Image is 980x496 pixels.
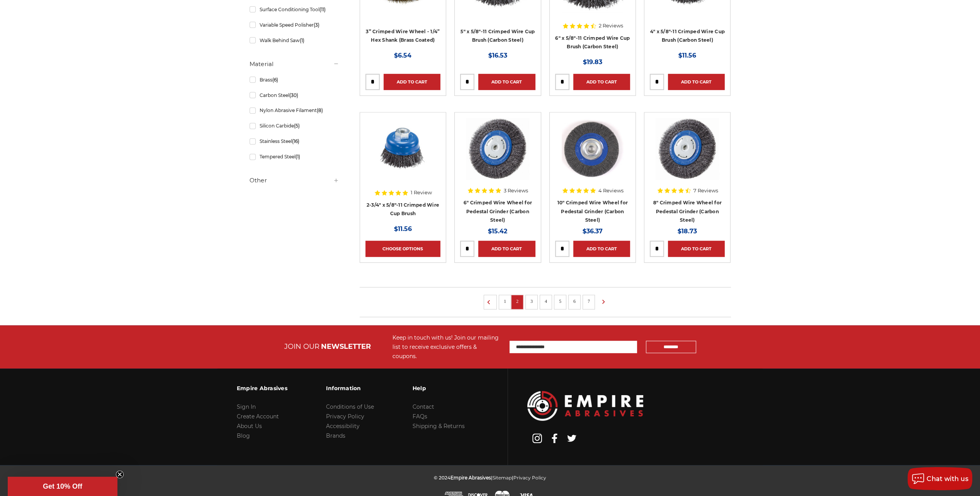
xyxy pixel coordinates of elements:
[465,118,530,180] img: 6" Crimped Wire Wheel for Pedestal Grinder
[678,52,696,59] span: $11.56
[562,118,623,180] img: 10" Crimped Wire Wheel for Pedestal Grinder
[326,403,374,410] a: Conditions of Use
[289,92,298,98] span: (30)
[668,241,725,257] a: Add to Cart
[434,473,546,482] p: © 2024 | |
[319,7,325,12] span: (11)
[250,119,339,132] a: Silicon Carbide
[321,342,371,351] span: NEWSLETTER
[413,403,434,410] a: Contact
[250,73,339,87] a: Brass
[237,432,250,439] a: Blog
[394,225,412,233] span: $11.56
[394,52,411,59] span: $6.54
[284,342,319,351] span: JOIN OUR
[557,200,628,223] a: 10" Crimped Wire Wheel for Pedestal Grinder (Carbon Steel)
[299,37,304,43] span: (1)
[292,138,299,144] span: (16)
[237,403,256,410] a: Sign In
[384,74,440,90] a: Add to Cart
[488,228,507,235] span: $15.42
[450,475,491,481] span: Empire Abrasives
[237,380,287,396] h3: Empire Abrasives
[573,241,630,257] a: Add to Cart
[555,118,630,193] a: 10" Crimped Wire Wheel for Pedestal Grinder
[598,188,623,193] span: 4 Reviews
[250,134,339,148] a: Stainless Steel
[365,118,440,193] a: 2-3/4" x 5/8"-11 Crimped Wire Cup Brush
[372,118,434,180] img: 2-3/4" x 5/8"-11 Crimped Wire Cup Brush
[478,74,535,90] a: Add to Cart
[927,475,968,482] span: Chat with us
[653,200,722,223] a: 8" Crimped Wire Wheel for Pedestal Grinder (Carbon Steel)
[366,29,440,43] a: 3” Crimped Wire Wheel - 1/4” Hex Shank (Brass Coated)
[678,228,697,235] span: $18.73
[668,74,725,90] a: Add to Cart
[460,29,535,43] a: 5" x 5/8"-11 Crimped Wire Cup Brush (Carbon Steel)
[43,482,82,490] span: Get 10% Off
[413,413,427,420] a: FAQs
[250,18,339,32] a: Variable Speed Polisher
[413,380,465,396] h3: Help
[272,77,278,83] span: (6)
[571,297,578,306] a: 6
[250,3,339,16] a: Surface Conditioning Tool
[250,176,339,185] h5: Other
[650,118,725,193] a: 8" Crimped Wire Wheel for Pedestal Grinder
[250,34,339,47] a: Walk Behind Saw
[513,297,521,306] a: 2
[693,188,718,193] span: 7 Reviews
[655,118,720,180] img: 8" Crimped Wire Wheel for Pedestal Grinder
[583,228,603,235] span: $36.37
[411,190,432,195] span: 1 Review
[294,123,299,129] span: (5)
[295,154,300,160] span: (1)
[650,29,725,43] a: 4" x 5/8"-11 Crimped Wire Cup Brush (Carbon Steel)
[907,467,972,490] button: Chat with us
[527,391,643,421] img: Empire Abrasives Logo Image
[555,35,630,50] a: 6" x 5/8"-11 Crimped Wire Cup Brush (Carbon Steel)
[542,297,550,306] a: 4
[504,188,528,193] span: 3 Reviews
[237,423,262,430] a: About Us
[413,423,465,430] a: Shipping & Returns
[585,297,593,306] a: 7
[316,107,323,113] span: (8)
[460,118,535,193] a: 6" Crimped Wire Wheel for Pedestal Grinder
[326,413,364,420] a: Privacy Policy
[513,475,546,481] a: Privacy Policy
[478,241,535,257] a: Add to Cart
[250,104,339,117] a: Nylon Abrasive Filament
[237,413,279,420] a: Create Account
[501,297,509,306] a: 1
[326,380,374,396] h3: Information
[365,241,440,257] a: Choose Options
[464,200,532,223] a: 6" Crimped Wire Wheel for Pedestal Grinder (Carbon Steel)
[326,432,345,439] a: Brands
[250,150,339,163] a: Tempered Steel
[116,471,124,478] button: Close teaser
[556,297,564,306] a: 5
[250,59,339,69] h5: Material
[488,52,507,59] span: $16.53
[313,22,319,28] span: (3)
[326,423,360,430] a: Accessibility
[583,58,602,66] span: $19.83
[367,202,439,217] a: 2-3/4" x 5/8"-11 Crimped Wire Cup Brush
[573,74,630,90] a: Add to Cart
[493,475,512,481] a: Sitemap
[392,333,502,361] div: Keep in touch with us! Join our mailing list to receive exclusive offers & coupons.
[250,88,339,102] a: Carbon Steel
[599,23,623,28] span: 2 Reviews
[528,297,535,306] a: 3
[8,477,117,496] div: Get 10% OffClose teaser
